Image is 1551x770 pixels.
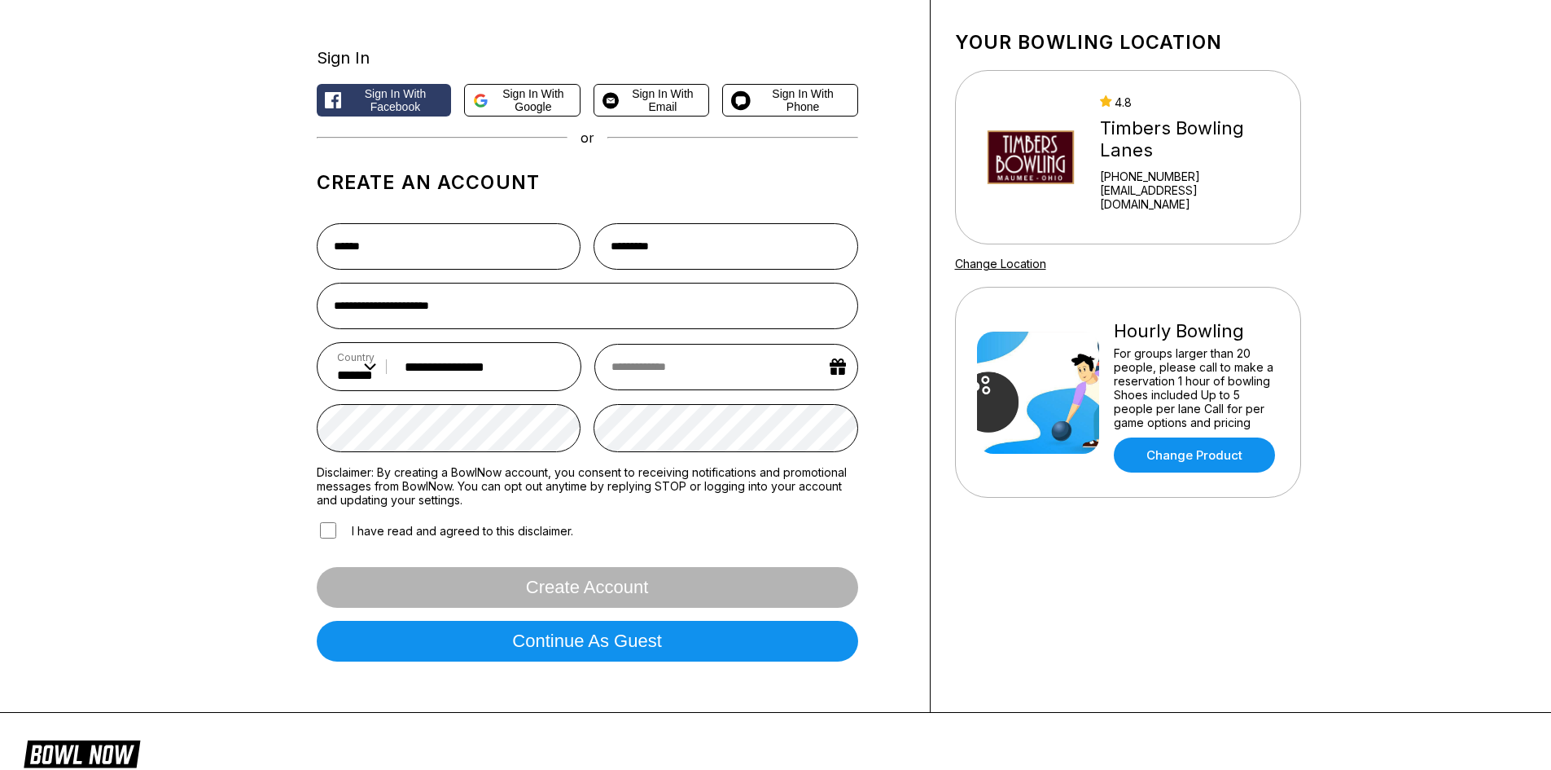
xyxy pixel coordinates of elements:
[1100,95,1279,109] div: 4.8
[317,520,573,541] label: I have read and agreed to this disclaimer.
[1100,183,1279,211] a: [EMAIL_ADDRESS][DOMAIN_NAME]
[1114,438,1275,473] a: Change Product
[317,130,858,146] div: or
[625,87,700,113] span: Sign in with Email
[1114,346,1279,429] div: For groups larger than 20 people, please call to make a reservation 1 hour of bowling Shoes inclu...
[317,465,858,507] label: Disclaimer: By creating a BowlNow account, you consent to receiving notifications and promotional...
[317,621,858,662] button: Continue as guest
[317,84,452,117] button: Sign in with Facebook
[977,332,1099,454] img: Hourly Bowling
[757,87,849,113] span: Sign in with Phone
[955,31,1301,54] h1: Your bowling location
[317,48,858,68] div: Sign In
[594,84,709,117] button: Sign in with Email
[337,351,376,363] label: Country
[1100,169,1279,183] div: [PHONE_NUMBER]
[1100,117,1279,161] div: Timbers Bowling Lanes
[977,96,1085,218] img: Timbers Bowling Lanes
[955,257,1046,271] a: Change Location
[320,522,336,539] input: I have read and agreed to this disclaimer.
[1114,320,1279,342] div: Hourly Bowling
[348,87,444,113] span: Sign in with Facebook
[495,87,572,113] span: Sign in with Google
[317,171,858,194] h1: Create an account
[464,84,580,117] button: Sign in with Google
[722,84,858,117] button: Sign in with Phone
